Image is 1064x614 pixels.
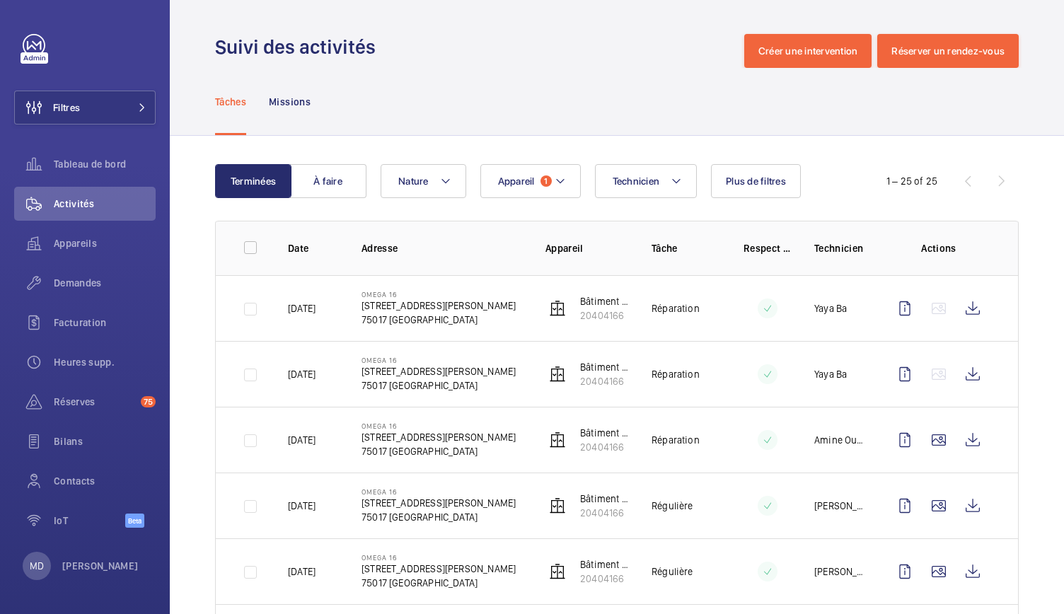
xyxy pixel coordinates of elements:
p: MD [30,559,44,573]
p: Réparation [652,367,700,381]
p: 75017 [GEOGRAPHIC_DATA] [362,576,516,590]
button: À faire [290,164,366,198]
p: [STREET_ADDRESS][PERSON_NAME] [362,364,516,378]
button: Technicien [595,164,698,198]
span: Beta [125,514,144,528]
span: Nature [398,175,429,187]
p: Bâtiment C2 duplex droit [580,492,629,506]
p: Date [288,241,339,255]
p: 75017 [GEOGRAPHIC_DATA] [362,313,516,327]
p: [PERSON_NAME] [62,559,139,573]
p: OMEGA 16 [362,487,516,496]
span: Appareil [498,175,535,187]
p: Tâche [652,241,721,255]
p: OMEGA 16 [362,422,516,430]
button: Nature [381,164,466,198]
p: Régulière [652,564,693,579]
p: 75017 [GEOGRAPHIC_DATA] [362,510,516,524]
p: Bâtiment C2 duplex droit [580,294,629,308]
p: Yaya Ba [814,301,847,315]
span: Demandes [54,276,156,290]
p: 20404166 [580,506,629,520]
p: [DATE] [288,367,316,381]
p: 20404166 [580,308,629,323]
button: Filtres [14,91,156,124]
h1: Suivi des activités [215,34,384,60]
p: Actions [888,241,990,255]
p: 75017 [GEOGRAPHIC_DATA] [362,444,516,458]
p: Réparation [652,301,700,315]
span: Activités [54,197,156,211]
p: Régulière [652,499,693,513]
button: Terminées [215,164,291,198]
p: [PERSON_NAME] [814,499,865,513]
p: Bâtiment C2 duplex droit [580,426,629,440]
button: Plus de filtres [711,164,801,198]
p: Adresse [362,241,523,255]
p: [DATE] [288,301,316,315]
p: 20404166 [580,440,629,454]
p: [STREET_ADDRESS][PERSON_NAME] [362,430,516,444]
p: 75017 [GEOGRAPHIC_DATA] [362,378,516,393]
button: Appareil1 [480,164,581,198]
span: Technicien [613,175,660,187]
p: [STREET_ADDRESS][PERSON_NAME] [362,496,516,510]
span: Contacts [54,474,156,488]
button: Réserver un rendez-vous [877,34,1019,68]
p: Amine Ourchid [814,433,865,447]
button: Créer une intervention [744,34,872,68]
span: 75 [141,396,156,407]
span: Tableau de bord [54,157,156,171]
p: OMEGA 16 [362,356,516,364]
p: [PERSON_NAME] [814,564,865,579]
p: [DATE] [288,564,316,579]
div: 1 – 25 of 25 [886,174,937,188]
p: Appareil [545,241,629,255]
p: [DATE] [288,499,316,513]
span: Plus de filtres [726,175,786,187]
img: elevator.svg [549,366,566,383]
img: elevator.svg [549,300,566,317]
p: Respect délai [744,241,792,255]
span: IoT [54,514,125,528]
p: Bâtiment C2 duplex droit [580,557,629,572]
span: Bilans [54,434,156,448]
p: 20404166 [580,572,629,586]
span: Facturation [54,315,156,330]
p: 20404166 [580,374,629,388]
img: elevator.svg [549,563,566,580]
p: Bâtiment C2 duplex droit [580,360,629,374]
p: Missions [269,95,311,109]
p: [STREET_ADDRESS][PERSON_NAME] [362,562,516,576]
p: OMEGA 16 [362,290,516,299]
p: OMEGA 16 [362,553,516,562]
p: [STREET_ADDRESS][PERSON_NAME] [362,299,516,313]
span: Réserves [54,395,135,409]
img: elevator.svg [549,497,566,514]
span: Appareils [54,236,156,250]
span: Heures supp. [54,355,156,369]
p: Tâches [215,95,246,109]
span: 1 [540,175,552,187]
p: Technicien [814,241,865,255]
p: [DATE] [288,433,316,447]
p: Yaya Ba [814,367,847,381]
img: elevator.svg [549,431,566,448]
span: Filtres [53,100,80,115]
p: Réparation [652,433,700,447]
